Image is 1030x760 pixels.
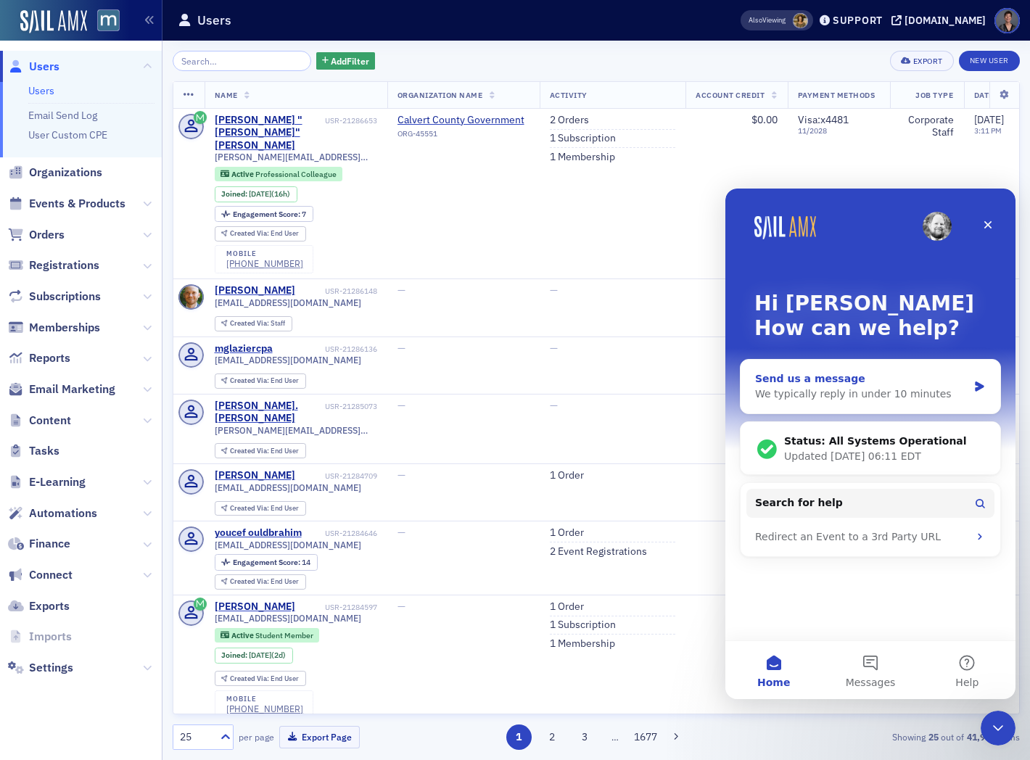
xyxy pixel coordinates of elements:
[397,342,405,355] span: —
[397,468,405,482] span: —
[793,13,808,28] span: Laura Swann
[226,258,303,269] a: [PHONE_NUMBER]
[249,650,286,660] div: (2d)
[215,206,313,222] div: Engagement Score: 7
[215,501,306,516] div: Created Via: End User
[29,505,97,521] span: Automations
[397,90,483,100] span: Organization Name
[215,226,306,241] div: Created Via: End User
[605,730,625,743] span: …
[397,526,405,539] span: —
[215,554,318,570] div: Engagement Score: 14
[230,446,271,455] span: Created Via :
[20,10,87,33] img: SailAMX
[28,109,97,122] a: Email Send Log
[8,505,97,521] a: Automations
[215,425,377,436] span: [PERSON_NAME][EMAIL_ADDRESS][PERSON_NAME][DOMAIN_NAME]
[550,132,616,145] a: 1 Subscription
[550,114,589,127] a: 2 Orders
[297,286,377,296] div: USR-21286148
[230,674,271,683] span: Created Via :
[275,344,377,354] div: USR-21286136
[29,443,59,459] span: Tasks
[8,567,73,583] a: Connect
[550,619,616,632] a: 1 Subscription
[8,381,115,397] a: Email Marketing
[215,540,361,550] span: [EMAIL_ADDRESS][DOMAIN_NAME]
[890,51,953,71] button: Export
[28,84,54,97] a: Users
[29,629,72,645] span: Imports
[215,443,306,458] div: Created Via: End User
[798,113,849,126] span: Visa : x4481
[397,284,405,297] span: —
[230,320,285,328] div: Staff
[29,660,73,676] span: Settings
[233,557,302,567] span: Engagement Score :
[926,730,941,743] strong: 25
[221,630,313,640] a: Active Student Member
[29,381,115,397] span: Email Marketing
[230,503,271,513] span: Created Via :
[798,90,875,100] span: Payment Methods
[233,209,302,219] span: Engagement Score :
[29,257,99,273] span: Registrations
[749,15,786,25] span: Viewing
[215,186,297,202] div: Joined: 2025-08-27 00:00:00
[215,90,238,100] span: Name
[97,9,120,32] img: SailAMX
[550,637,615,650] a: 1 Membership
[226,695,303,703] div: mobile
[8,227,65,243] a: Orders
[725,189,1015,699] iframe: Intercom live chat
[8,59,59,75] a: Users
[29,350,70,366] span: Reports
[550,151,615,164] a: 1 Membership
[8,413,71,429] a: Content
[215,469,295,482] a: [PERSON_NAME]
[964,730,997,743] strong: 41,901
[29,59,59,75] span: Users
[550,526,584,540] a: 1 Order
[215,628,320,643] div: Active: Active: Student Member
[397,129,530,144] div: ORG-45551
[974,113,1004,126] span: [DATE]
[29,598,70,614] span: Exports
[994,8,1020,33] span: Profile
[29,289,101,305] span: Subscriptions
[221,650,249,660] span: Joined :
[87,9,120,34] a: View Homepage
[29,413,71,429] span: Content
[215,600,295,614] a: [PERSON_NAME]
[325,116,377,125] div: USR-21286653
[915,90,953,100] span: Job Type
[8,165,102,181] a: Organizations
[550,284,558,297] span: —
[397,399,405,412] span: —
[8,660,73,676] a: Settings
[749,15,762,25] div: Also
[397,114,530,127] a: Calvert County Government
[905,14,986,27] div: [DOMAIN_NAME]
[891,15,991,25] button: [DOMAIN_NAME]
[230,447,299,455] div: End User
[8,320,100,336] a: Memberships
[29,474,86,490] span: E-Learning
[550,545,647,558] a: 2 Event Registrations
[221,189,249,199] span: Joined :
[29,536,70,552] span: Finance
[913,57,943,65] div: Export
[981,711,1015,745] iframe: Intercom live chat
